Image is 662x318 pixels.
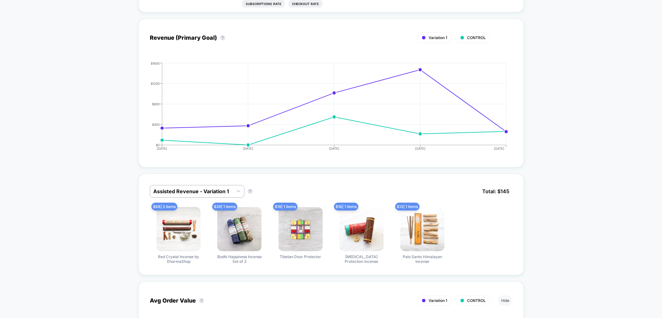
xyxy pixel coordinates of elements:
tspan: $0 [156,143,160,147]
span: Total: $ 145 [479,185,513,198]
button: Hide [498,295,513,306]
span: $ 68 | 2 items [151,203,177,211]
span: Red Crystal Incense by DharmaShop [155,254,202,264]
tspan: $800 [152,102,160,106]
tspan: [DATE] [494,147,504,150]
span: $ 19 | 1 items [273,203,297,211]
tspan: $1600 [151,61,160,65]
span: Bodhi Happiness Incense Set of 3 [216,254,263,264]
span: Palo Santo Himalayan Incense [399,254,446,264]
span: Variation 1 [429,35,447,40]
div: REVENUE [144,61,506,156]
span: Variation 1 [429,298,447,303]
button: ? [199,298,204,303]
button: ? [248,189,253,194]
img: Bodhi Happiness Incense Set of 3 [217,207,261,251]
span: [MEDICAL_DATA] Protection Incense [338,254,385,264]
tspan: [DATE] [415,147,425,150]
img: Dragon's Blood Protection Incense [339,207,384,251]
span: CONTROL [467,298,486,303]
tspan: [DATE] [243,147,253,150]
img: Palo Santo Himalayan Incense [400,207,444,251]
tspan: $400 [152,122,160,126]
span: CONTROL [467,35,486,40]
span: $ 29 | 1 items [212,203,237,211]
tspan: [DATE] [157,147,167,150]
button: ? [220,35,225,40]
tspan: $1200 [151,81,160,85]
img: Tibetan Door Protector [278,207,323,251]
tspan: [DATE] [329,147,339,150]
span: $ 13 | 1 items [395,203,419,211]
img: Red Crystal Incense by DharmaShop [156,207,201,251]
span: Tibetan Door Protector [280,254,321,259]
span: $ 16 | 1 items [334,203,358,211]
